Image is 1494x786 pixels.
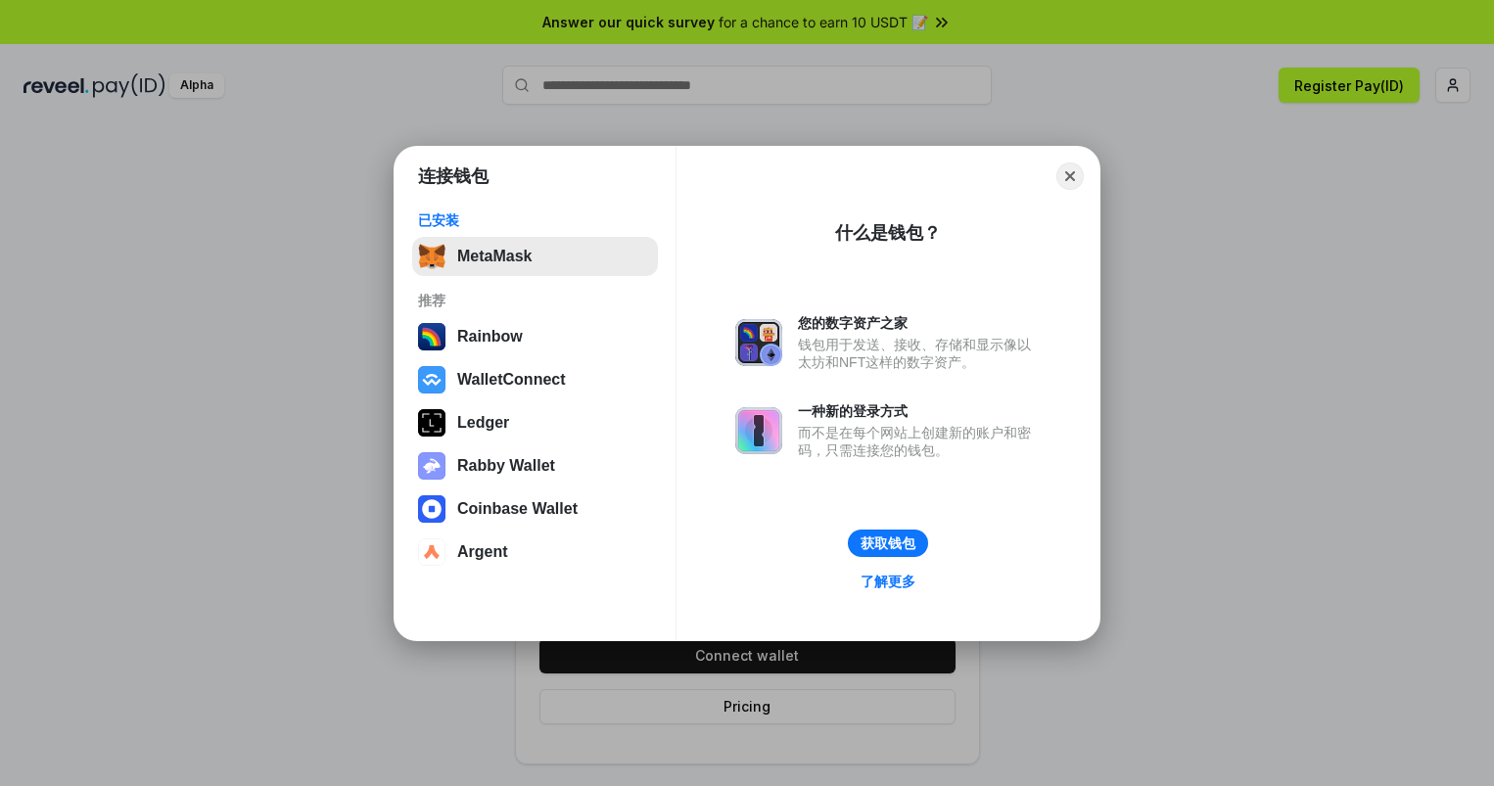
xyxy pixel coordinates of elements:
div: 了解更多 [861,573,915,590]
div: 钱包用于发送、接收、存储和显示像以太坊和NFT这样的数字资产。 [798,336,1041,371]
img: svg+xml,%3Csvg%20xmlns%3D%22http%3A%2F%2Fwww.w3.org%2F2000%2Fsvg%22%20width%3D%2228%22%20height%3... [418,409,445,437]
button: Rabby Wallet [412,446,658,485]
div: 而不是在每个网站上创建新的账户和密码，只需连接您的钱包。 [798,424,1041,459]
img: svg+xml,%3Csvg%20xmlns%3D%22http%3A%2F%2Fwww.w3.org%2F2000%2Fsvg%22%20fill%3D%22none%22%20viewBox... [418,452,445,480]
a: 了解更多 [849,569,927,594]
img: svg+xml,%3Csvg%20width%3D%2228%22%20height%3D%2228%22%20viewBox%3D%220%200%2028%2028%22%20fill%3D... [418,538,445,566]
div: 您的数字资产之家 [798,314,1041,332]
img: svg+xml,%3Csvg%20xmlns%3D%22http%3A%2F%2Fwww.w3.org%2F2000%2Fsvg%22%20fill%3D%22none%22%20viewBox... [735,319,782,366]
div: 已安装 [418,211,652,229]
img: svg+xml,%3Csvg%20width%3D%2228%22%20height%3D%2228%22%20viewBox%3D%220%200%2028%2028%22%20fill%3D... [418,366,445,393]
button: Rainbow [412,317,658,356]
div: 一种新的登录方式 [798,402,1041,420]
div: 推荐 [418,292,652,309]
div: 获取钱包 [861,534,915,552]
div: 什么是钱包？ [835,221,941,245]
button: Argent [412,532,658,572]
div: MetaMask [457,248,532,265]
button: WalletConnect [412,360,658,399]
button: 获取钱包 [848,530,928,557]
button: Ledger [412,403,658,442]
button: Coinbase Wallet [412,489,658,529]
img: svg+xml,%3Csvg%20fill%3D%22none%22%20height%3D%2233%22%20viewBox%3D%220%200%2035%2033%22%20width%... [418,243,445,270]
button: MetaMask [412,237,658,276]
div: Ledger [457,414,509,432]
div: Argent [457,543,508,561]
div: Rabby Wallet [457,457,555,475]
img: svg+xml,%3Csvg%20width%3D%2228%22%20height%3D%2228%22%20viewBox%3D%220%200%2028%2028%22%20fill%3D... [418,495,445,523]
div: Rainbow [457,328,523,346]
img: svg+xml,%3Csvg%20width%3D%22120%22%20height%3D%22120%22%20viewBox%3D%220%200%20120%20120%22%20fil... [418,323,445,350]
div: Coinbase Wallet [457,500,578,518]
h1: 连接钱包 [418,164,489,188]
button: Close [1056,162,1084,190]
div: WalletConnect [457,371,566,389]
img: svg+xml,%3Csvg%20xmlns%3D%22http%3A%2F%2Fwww.w3.org%2F2000%2Fsvg%22%20fill%3D%22none%22%20viewBox... [735,407,782,454]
